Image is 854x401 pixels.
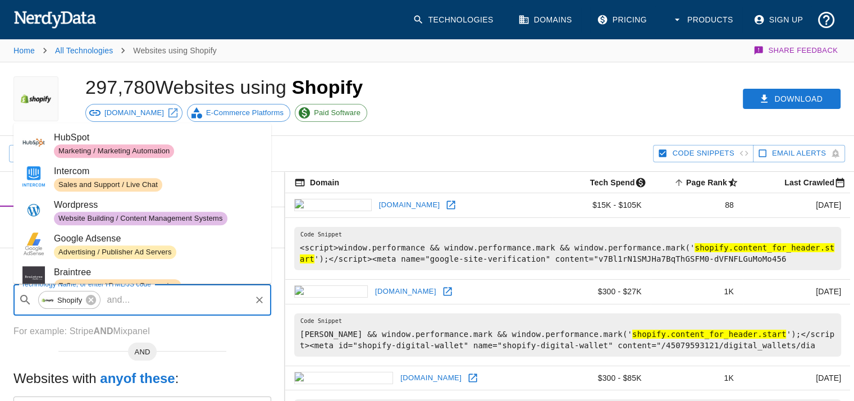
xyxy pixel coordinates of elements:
span: Sign up to track newly added websites and receive email alerts. [772,147,826,160]
button: Hide Search [9,145,86,162]
img: uwaterloo.ca icon [294,372,393,384]
a: Sign Up [747,6,812,34]
td: [DATE] [743,193,850,218]
button: Sign up to track newly added websites and receive email alerts. [753,145,845,162]
span: E-Commerce / Payment Processing [54,281,181,291]
span: Hide Code Snippets [672,147,734,160]
span: Intercom [54,165,262,179]
span: Website Building / Content Management Systems [54,213,227,224]
a: [DOMAIN_NAME] [398,370,464,387]
span: HubSpot [54,131,262,145]
span: Paid Software [308,107,367,119]
img: jkp.com icon [294,285,368,298]
span: E-Commerce Platforms [200,107,290,119]
img: NerdyData.com [13,8,96,30]
pre: <script>window.performance && window.performance.mark && window.performance.mark(' ');</script><m... [294,227,841,270]
a: Domains [512,6,581,34]
button: Download [743,89,841,110]
span: The estimated minimum and maximum annual tech spend each webpage has, based on the free, freemium... [576,176,651,189]
a: Open jkp.com in new window [439,283,456,300]
td: $15K - $105K [552,193,651,218]
td: [DATE] [743,366,850,390]
span: Sales and Support / Live Chat [54,180,162,190]
span: Wordpress [54,199,262,212]
span: The registered domain name (i.e. "nerdydata.com"). [294,176,339,189]
td: [DATE] [743,279,850,304]
button: Support and Documentation [812,6,841,34]
td: $300 - $27K [552,279,651,304]
span: A page popularity ranking based on a domain's backlinks. Smaller numbers signal more popular doma... [672,176,743,189]
h5: Websites with : [13,370,271,388]
span: Most recent date this website was successfully crawled [770,176,850,189]
td: $300 - $85K [552,366,651,390]
a: Technologies [406,6,503,34]
b: AND [93,326,113,336]
td: 88 [651,193,743,218]
a: [DOMAIN_NAME] [372,283,439,300]
span: AND [128,347,157,358]
hl: shopify.content_for_header.start [632,330,787,339]
span: Shopify [292,76,363,98]
b: any of these [100,371,175,386]
hl: shopify.content_for_header.start [300,243,834,263]
span: Google Adsense [54,233,262,246]
span: [DOMAIN_NAME] [98,107,170,119]
pre: [PERSON_NAME] && window.performance.mark && window.performance.mark(' ');</script><meta id="shopi... [294,313,841,357]
a: Pricing [590,6,656,34]
h1: 297,780 Websites using [85,76,363,98]
img: bbc.com icon [294,199,372,211]
p: Websites using Shopify [133,45,217,56]
span: Braintree [54,266,262,280]
td: 1K [651,366,743,390]
a: Open uwaterloo.ca in new window [464,370,481,386]
span: Marketing / Marketing Automation [54,146,174,157]
button: Hide Code Snippets [653,145,753,162]
p: For example: Stripe Mixpanel [13,325,271,338]
img: Shopify logo [19,76,53,121]
button: Clear [252,292,267,308]
span: Advertising / Publisher Ad Servers [54,247,176,258]
a: All Technologies [55,46,113,55]
p: and ... [102,293,134,307]
button: Share Feedback [752,39,841,62]
a: [DOMAIN_NAME] [376,197,443,214]
a: Open bbc.com in new window [442,197,459,213]
button: Products [665,6,742,34]
span: Shopify [51,294,88,307]
label: Technology Name, or enter HTML/JS code [21,279,151,289]
nav: breadcrumb [13,39,217,62]
a: Home [13,46,35,55]
td: 1K [651,279,743,304]
div: Shopify [38,291,101,309]
a: E-Commerce Platforms [187,104,290,122]
a: [DOMAIN_NAME] [85,104,182,122]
